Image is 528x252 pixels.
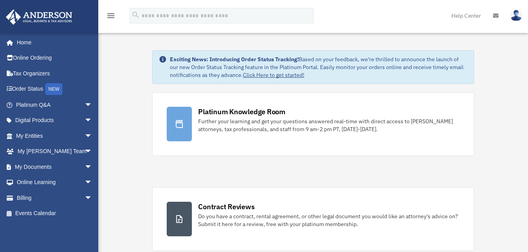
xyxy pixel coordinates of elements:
[6,159,104,175] a: My Documentsarrow_drop_down
[106,11,116,20] i: menu
[6,190,104,206] a: Billingarrow_drop_down
[85,113,100,129] span: arrow_drop_down
[198,117,459,133] div: Further your learning and get your questions answered real-time with direct access to [PERSON_NAM...
[6,206,104,221] a: Events Calendar
[6,128,104,144] a: My Entitiesarrow_drop_down
[198,107,285,117] div: Platinum Knowledge Room
[4,9,75,25] img: Anderson Advisors Platinum Portal
[510,10,522,21] img: User Pic
[6,66,104,81] a: Tax Organizers
[85,128,100,144] span: arrow_drop_down
[6,97,104,113] a: Platinum Q&Aarrow_drop_down
[85,175,100,191] span: arrow_drop_down
[6,175,104,190] a: Online Learningarrow_drop_down
[198,202,254,212] div: Contract Reviews
[85,97,100,113] span: arrow_drop_down
[85,144,100,160] span: arrow_drop_down
[6,50,104,66] a: Online Ordering
[170,56,299,63] strong: Exciting News: Introducing Order Status Tracking!
[152,92,474,156] a: Platinum Knowledge Room Further your learning and get your questions answered real-time with dire...
[170,55,467,79] div: Based on your feedback, we're thrilled to announce the launch of our new Order Status Tracking fe...
[85,159,100,175] span: arrow_drop_down
[6,113,104,128] a: Digital Productsarrow_drop_down
[106,14,116,20] a: menu
[198,212,459,228] div: Do you have a contract, rental agreement, or other legal document you would like an attorney's ad...
[6,144,104,159] a: My [PERSON_NAME] Teamarrow_drop_down
[6,81,104,97] a: Order StatusNEW
[152,187,474,251] a: Contract Reviews Do you have a contract, rental agreement, or other legal document you would like...
[131,11,140,19] i: search
[243,71,304,79] a: Click Here to get started!
[6,35,100,50] a: Home
[85,190,100,206] span: arrow_drop_down
[45,83,63,95] div: NEW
